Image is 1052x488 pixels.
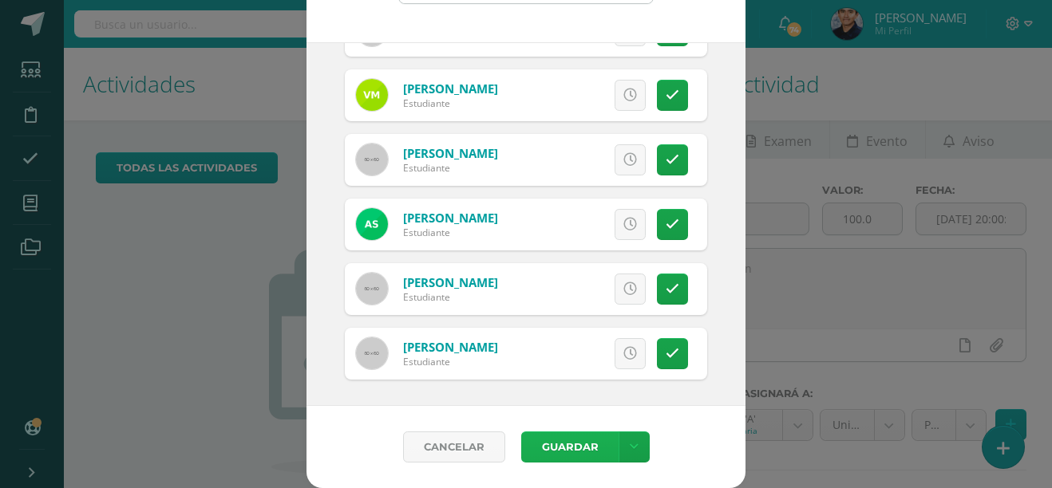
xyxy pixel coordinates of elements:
[403,145,498,161] a: [PERSON_NAME]
[403,290,498,304] div: Estudiante
[403,431,505,462] a: Cancelar
[403,274,498,290] a: [PERSON_NAME]
[356,79,388,111] img: 04631a729f60cf47b44cf70045f0de8c.png
[403,355,498,368] div: Estudiante
[356,273,388,305] img: 60x60
[356,208,388,240] img: b97007b0dafb4e266ce54e8f97591d5a.png
[521,431,619,462] button: Guardar
[403,339,498,355] a: [PERSON_NAME]
[403,161,498,175] div: Estudiante
[356,337,388,369] img: 60x60
[403,81,498,96] a: [PERSON_NAME]
[403,210,498,226] a: [PERSON_NAME]
[356,144,388,175] img: 60x60
[403,226,498,239] div: Estudiante
[403,96,498,110] div: Estudiante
